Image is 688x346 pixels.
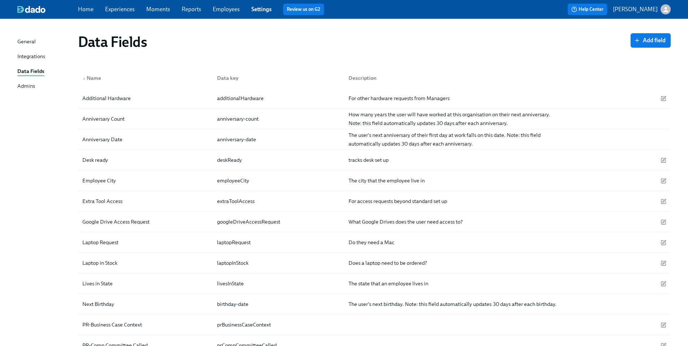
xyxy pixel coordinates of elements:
[146,6,170,13] a: Moments
[571,6,603,13] span: Help Center
[346,94,563,103] div: For other hardware requests from Managers
[631,33,671,48] button: Add field
[105,6,135,13] a: Experiences
[17,52,72,61] a: Integrations
[17,67,72,76] a: Data Fields
[78,150,671,170] div: Desk readydeskReadytracks desk set up
[79,238,211,247] div: Laptop Request
[78,170,671,191] div: Employee CityemployeeCityThe city that the employee live in
[214,217,343,226] div: googleDriveAccessRequest
[82,77,86,80] span: ▲
[214,135,343,144] div: anniversary-date
[346,74,563,82] div: Description
[79,279,211,288] div: Lives in State
[78,273,671,294] div: Lives in StatelivesInStateThe state that an employee lives in
[287,6,320,13] a: Review us on G2
[214,279,343,288] div: livesInState
[79,114,211,123] div: Anniversary Count
[346,238,563,247] div: Do they need a Mac
[17,67,44,76] div: Data Fields
[214,300,343,308] div: birthday-date
[636,37,666,44] span: Add field
[214,156,343,164] div: deskReady
[346,197,563,206] div: For access requests beyond standard set up
[78,212,671,232] div: Google Drive Access RequestgoogleDriveAccessRequestWhat Google Drives does the user need access to?
[568,4,607,15] button: Help Center
[613,5,658,13] p: [PERSON_NAME]
[214,320,343,329] div: prBusinessCaseContext
[79,74,211,82] div: Name
[78,109,671,129] div: Anniversary Countanniversary-countHow many years the user will have worked at this organisation o...
[78,253,671,273] div: Laptop in StocklaptopInStockDoes a laptop need to be ordered?
[17,52,45,61] div: Integrations
[78,191,671,212] div: Extra Tool AccessextraToolAccessFor access requests beyond standard set up
[79,300,211,308] div: Next Birthday
[213,6,240,13] a: Employees
[78,6,94,13] a: Home
[214,74,343,82] div: Data key
[182,6,201,13] a: Reports
[78,88,671,109] div: Additional HardwareadditionalHardwareFor other hardware requests from Managers
[211,71,343,85] div: Data key
[346,300,563,308] div: The user's next birthday. Note: this field automatically updates 30 days after each birthday.
[79,176,211,185] div: Employee City
[613,4,671,14] button: [PERSON_NAME]
[78,315,671,335] div: PR-Business Case ContextprBusinessCaseContext
[79,156,211,164] div: Desk ready
[346,110,563,127] div: How many years the user will have worked at this organisation on their next anniversary. Note: th...
[346,217,563,226] div: What Google Drives does the user need access to?
[78,129,671,150] div: Anniversary Dateanniversary-dateThe user's next anniversary of their first day at work falls on t...
[214,238,343,247] div: laptopRequest
[79,217,211,226] div: Google Drive Access Request
[17,6,78,13] a: dado
[17,38,72,47] a: General
[17,38,36,47] div: General
[346,176,563,185] div: The city that the employee live in
[78,232,671,253] div: Laptop RequestlaptopRequestDo they need a Mac
[214,114,343,123] div: anniversary-count
[17,6,46,13] img: dado
[79,259,211,267] div: Laptop in Stock
[214,94,343,103] div: additionalHardware
[17,82,72,91] a: Admins
[214,197,343,206] div: extraToolAccess
[346,279,563,288] div: The state that an employee lives in
[251,6,272,13] a: Settings
[79,320,211,329] div: PR-Business Case Context
[17,82,35,91] div: Admins
[346,259,563,267] div: Does a laptop need to be ordered?
[79,197,211,206] div: Extra Tool Access
[346,156,563,164] div: tracks desk set up
[78,33,147,51] h1: Data Fields
[78,294,671,315] div: Next Birthdaybirthday-dateThe user's next birthday. Note: this field automatically updates 30 day...
[79,94,211,103] div: Additional Hardware
[214,176,343,185] div: employeeCity
[343,71,563,85] div: Description
[283,4,324,15] button: Review us on G2
[79,135,211,144] div: Anniversary Date
[79,71,211,85] div: ▲Name
[214,259,343,267] div: laptopInStock
[346,131,563,148] div: The user's next anniversary of their first day at work falls on this date. Note: this field autom...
